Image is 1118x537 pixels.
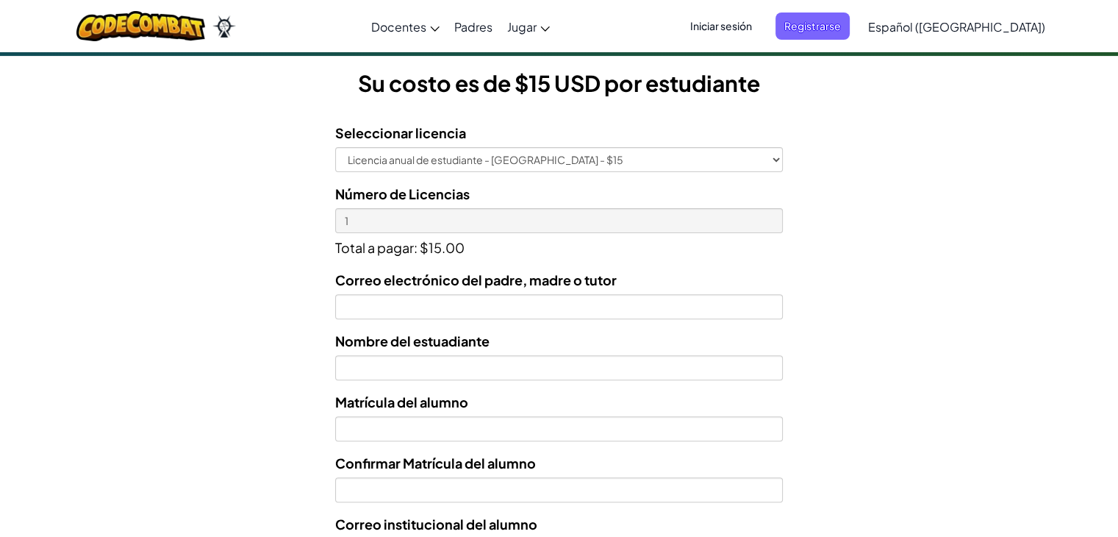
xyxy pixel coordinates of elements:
span: Jugar [507,19,537,35]
label: Nombre del estuadiante [335,330,490,352]
p: Total a pagar: $15.00 [335,233,782,258]
img: Ozaria [212,15,236,38]
label: Correo electrónico del padre, madre o tutor [335,269,617,291]
a: Jugar [500,7,557,46]
span: Español ([GEOGRAPHIC_DATA]) [868,19,1045,35]
a: Padres [447,7,500,46]
img: CodeCombat logo [76,11,205,41]
label: Correo institucional del alumno [335,513,537,535]
label: Matrícula del alumno [335,391,468,413]
label: Seleccionar licencia [335,122,466,143]
button: Iniciar sesión [681,13,761,40]
label: Confirmar Matrícula del alumno [335,452,536,474]
span: Docentes [371,19,426,35]
button: Registrarse [775,13,850,40]
a: Español ([GEOGRAPHIC_DATA]) [861,7,1053,46]
label: Número de Licencias [335,183,470,205]
a: Docentes [364,7,447,46]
